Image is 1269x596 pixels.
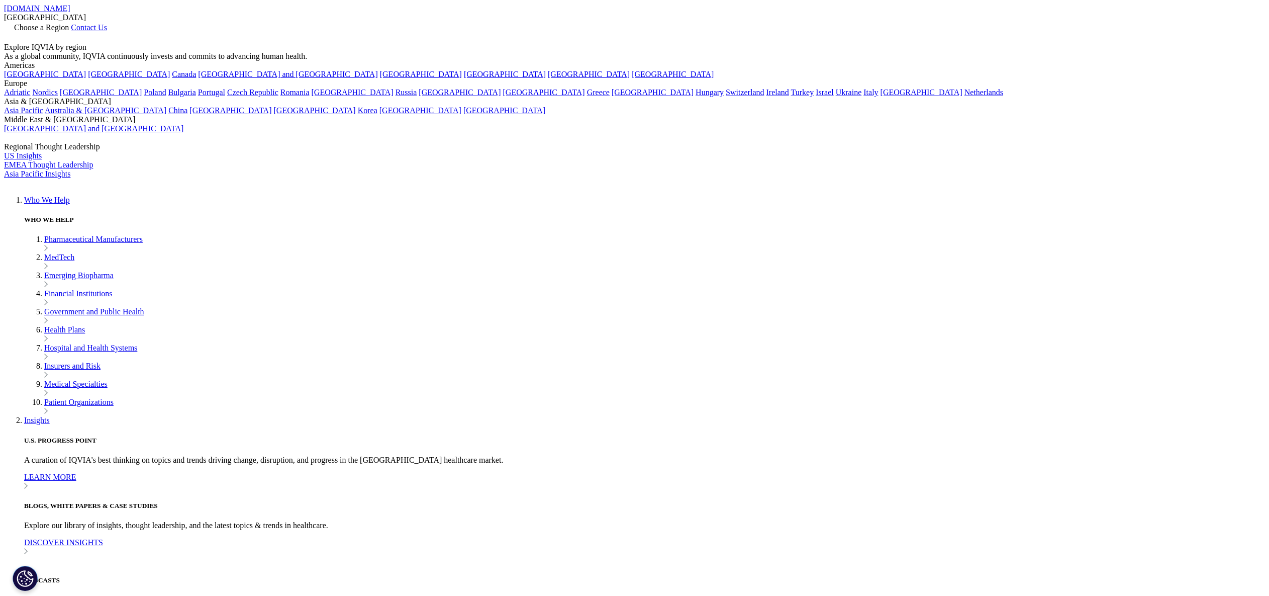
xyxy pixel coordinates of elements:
div: As a global community, IQVIA continuously invests and commits to advancing human health. [4,52,1265,61]
a: Patient Organizations [44,398,114,406]
p: A curation of IQVIA's best thinking on topics and trends driving change, disruption, and progress... [24,456,1265,465]
a: Czech Republic [227,88,278,97]
div: [GEOGRAPHIC_DATA] [4,13,1265,22]
a: [GEOGRAPHIC_DATA] and [GEOGRAPHIC_DATA] [198,70,377,78]
a: LEARN MORE [24,473,1265,491]
button: Cookies Settings [13,566,38,591]
a: Israel [816,88,834,97]
a: Turkey [791,88,814,97]
div: Regional Thought Leadership [4,142,1265,151]
a: Health Plans [44,325,85,334]
a: [GEOGRAPHIC_DATA] [274,106,356,115]
a: China [168,106,187,115]
a: Bulgaria [168,88,196,97]
a: [GEOGRAPHIC_DATA] [4,70,86,78]
a: Hospital and Health Systems [44,344,137,352]
a: [GEOGRAPHIC_DATA] [463,106,545,115]
a: Australia & [GEOGRAPHIC_DATA] [45,106,166,115]
a: [GEOGRAPHIC_DATA] [632,70,714,78]
a: Asia Pacific [4,106,43,115]
a: Nordics [32,88,58,97]
a: Italy [863,88,878,97]
a: [GEOGRAPHIC_DATA] [189,106,271,115]
a: US Insights [4,151,42,160]
a: Netherlands [964,88,1003,97]
a: Insights [24,416,50,424]
span: Choose a Region [14,23,69,32]
div: Explore IQVIA by region [4,43,1265,52]
a: [GEOGRAPHIC_DATA] [503,88,585,97]
a: [GEOGRAPHIC_DATA] [881,88,962,97]
a: Greece [587,88,610,97]
a: Who We Help [24,196,70,204]
a: Korea [358,106,377,115]
a: [GEOGRAPHIC_DATA] [380,70,462,78]
a: Romania [280,88,310,97]
h5: BLOGS, WHITE PAPERS & CASE STUDIES [24,502,1265,510]
p: Explore our library of insights, thought leadership, and the latest topics & trends in healthcare. [24,521,1265,530]
a: Portugal [198,88,225,97]
a: [GEOGRAPHIC_DATA] [464,70,546,78]
a: [GEOGRAPHIC_DATA] and [GEOGRAPHIC_DATA] [4,124,183,133]
a: [DOMAIN_NAME] [4,4,70,13]
a: Pharmaceutical Manufacturers [44,235,143,243]
a: Emerging Biopharma [44,271,114,280]
a: DISCOVER INSIGHTS [24,538,1265,556]
a: EMEA Thought Leadership [4,160,93,169]
h5: U.S. PROGRESS POINT [24,437,1265,445]
h5: WHO WE HELP [24,216,1265,224]
a: Financial Institutions [44,289,113,298]
a: [GEOGRAPHIC_DATA] [379,106,461,115]
h5: PODCASTS [24,576,1265,584]
a: MedTech [44,253,74,262]
a: Ukraine [836,88,862,97]
a: Asia Pacific Insights [4,169,70,178]
a: Poland [144,88,166,97]
a: [GEOGRAPHIC_DATA] [312,88,394,97]
div: Asia & [GEOGRAPHIC_DATA] [4,97,1265,106]
div: Middle East & [GEOGRAPHIC_DATA] [4,115,1265,124]
div: Europe [4,79,1265,88]
a: Adriatic [4,88,30,97]
a: Government and Public Health [44,307,144,316]
a: Medical Specialties [44,380,108,388]
a: [GEOGRAPHIC_DATA] [612,88,694,97]
a: Hungary [696,88,724,97]
a: [GEOGRAPHIC_DATA] [88,70,170,78]
a: [GEOGRAPHIC_DATA] [60,88,142,97]
a: Insurers and Risk [44,362,101,370]
a: [GEOGRAPHIC_DATA] [548,70,630,78]
div: Americas [4,61,1265,70]
a: Contact Us [71,23,107,32]
a: Switzerland [726,88,764,97]
a: Ireland [766,88,789,97]
a: Russia [396,88,417,97]
a: [GEOGRAPHIC_DATA] [419,88,501,97]
a: Canada [172,70,196,78]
